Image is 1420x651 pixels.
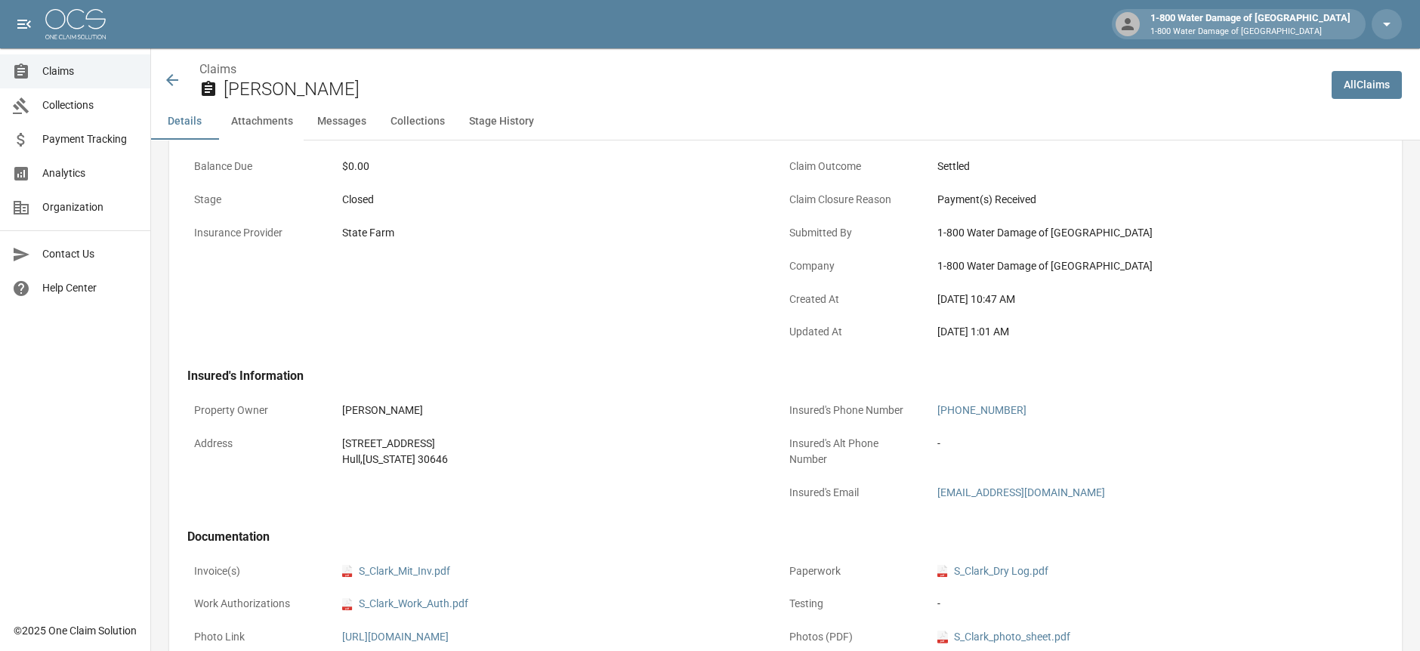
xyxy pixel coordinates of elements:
[187,218,323,248] p: Insurance Provider
[42,246,138,262] span: Contact Us
[42,280,138,296] span: Help Center
[187,589,323,619] p: Work Authorizations
[199,60,1320,79] nav: breadcrumb
[937,436,1353,452] div: -
[342,631,449,643] a: [URL][DOMAIN_NAME]
[783,429,918,474] p: Insured's Alt Phone Number
[457,103,546,140] button: Stage History
[783,557,918,586] p: Paperwork
[783,396,918,425] p: Insured's Phone Number
[42,131,138,147] span: Payment Tracking
[1144,11,1357,38] div: 1-800 Water Damage of [GEOGRAPHIC_DATA]
[937,225,1353,241] div: 1-800 Water Damage of [GEOGRAPHIC_DATA]
[783,285,918,314] p: Created At
[219,103,305,140] button: Attachments
[342,192,758,208] div: Closed
[937,159,1353,174] div: Settled
[187,152,323,181] p: Balance Due
[937,629,1070,645] a: pdfS_Clark_photo_sheet.pdf
[937,258,1353,274] div: 1-800 Water Damage of [GEOGRAPHIC_DATA]
[937,596,1353,612] div: -
[342,452,758,467] div: Hull , [US_STATE] 30646
[151,103,219,140] button: Details
[224,79,1320,100] h2: [PERSON_NAME]
[342,596,468,612] a: pdfS_Clark_Work_Auth.pdf
[42,97,138,113] span: Collections
[937,563,1048,579] a: pdfS_Clark_Dry Log.pdf
[378,103,457,140] button: Collections
[45,9,106,39] img: ocs-logo-white-transparent.png
[783,317,918,347] p: Updated At
[937,192,1353,208] div: Payment(s) Received
[187,429,323,458] p: Address
[937,404,1026,416] a: [PHONE_NUMBER]
[783,251,918,281] p: Company
[342,436,758,452] div: [STREET_ADDRESS]
[9,9,39,39] button: open drawer
[342,225,758,241] div: State Farm
[42,63,138,79] span: Claims
[783,152,918,181] p: Claim Outcome
[1150,26,1351,39] p: 1-800 Water Damage of [GEOGRAPHIC_DATA]
[199,62,236,76] a: Claims
[342,403,758,418] div: [PERSON_NAME]
[937,486,1105,498] a: [EMAIL_ADDRESS][DOMAIN_NAME]
[14,623,137,638] div: © 2025 One Claim Solution
[937,292,1353,307] div: [DATE] 10:47 AM
[305,103,378,140] button: Messages
[187,185,323,214] p: Stage
[783,589,918,619] p: Testing
[187,369,1360,384] h4: Insured's Information
[187,557,323,586] p: Invoice(s)
[783,185,918,214] p: Claim Closure Reason
[42,165,138,181] span: Analytics
[783,218,918,248] p: Submitted By
[937,324,1353,340] div: [DATE] 1:01 AM
[187,529,1360,545] h4: Documentation
[187,396,323,425] p: Property Owner
[783,478,918,508] p: Insured's Email
[151,103,1420,140] div: anchor tabs
[342,159,758,174] div: $0.00
[1332,71,1402,99] a: AllClaims
[42,199,138,215] span: Organization
[342,563,450,579] a: pdfS_Clark_Mit_Inv.pdf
